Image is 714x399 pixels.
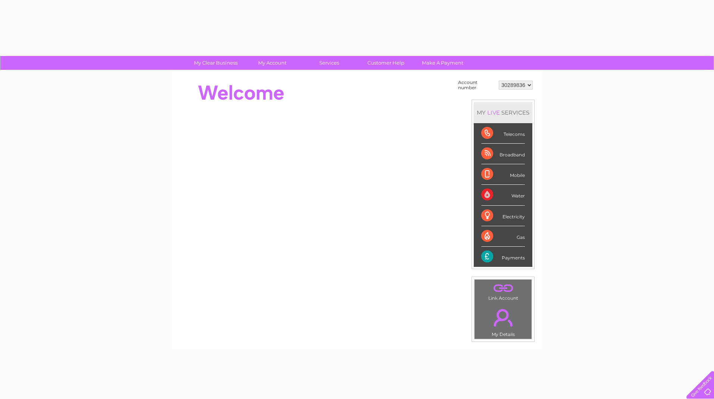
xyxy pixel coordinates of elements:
[486,109,501,116] div: LIVE
[481,164,525,185] div: Mobile
[298,56,360,70] a: Services
[456,78,497,92] td: Account number
[481,247,525,267] div: Payments
[481,226,525,247] div: Gas
[474,102,532,123] div: MY SERVICES
[242,56,303,70] a: My Account
[481,144,525,164] div: Broadband
[481,123,525,144] div: Telecoms
[474,303,532,339] td: My Details
[474,279,532,303] td: Link Account
[476,281,530,294] a: .
[476,305,530,331] a: .
[481,185,525,205] div: Water
[412,56,473,70] a: Make A Payment
[185,56,247,70] a: My Clear Business
[355,56,417,70] a: Customer Help
[481,206,525,226] div: Electricity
